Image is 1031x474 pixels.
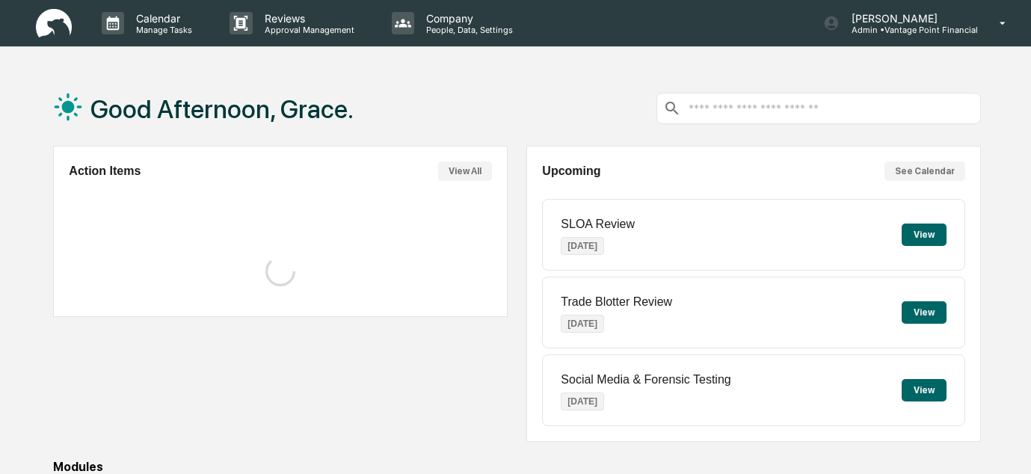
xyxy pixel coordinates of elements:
p: Social Media & Forensic Testing [561,373,730,387]
button: View All [438,161,492,181]
h1: Good Afternoon, Grace. [90,94,354,124]
button: View [902,301,947,324]
p: [DATE] [561,315,604,333]
img: logo [36,9,72,38]
p: [DATE] [561,393,604,410]
p: Reviews [253,12,362,25]
p: [DATE] [561,237,604,255]
button: See Calendar [884,161,965,181]
p: Company [414,12,520,25]
p: Admin • Vantage Point Financial [840,25,978,35]
h2: Action Items [69,164,141,178]
p: Calendar [124,12,200,25]
p: Approval Management [253,25,362,35]
p: People, Data, Settings [414,25,520,35]
p: Trade Blotter Review [561,295,672,309]
h2: Upcoming [542,164,600,178]
button: View [902,224,947,246]
button: View [902,379,947,401]
p: [PERSON_NAME] [840,12,978,25]
div: Modules [53,460,981,474]
p: SLOA Review [561,218,635,231]
p: Manage Tasks [124,25,200,35]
